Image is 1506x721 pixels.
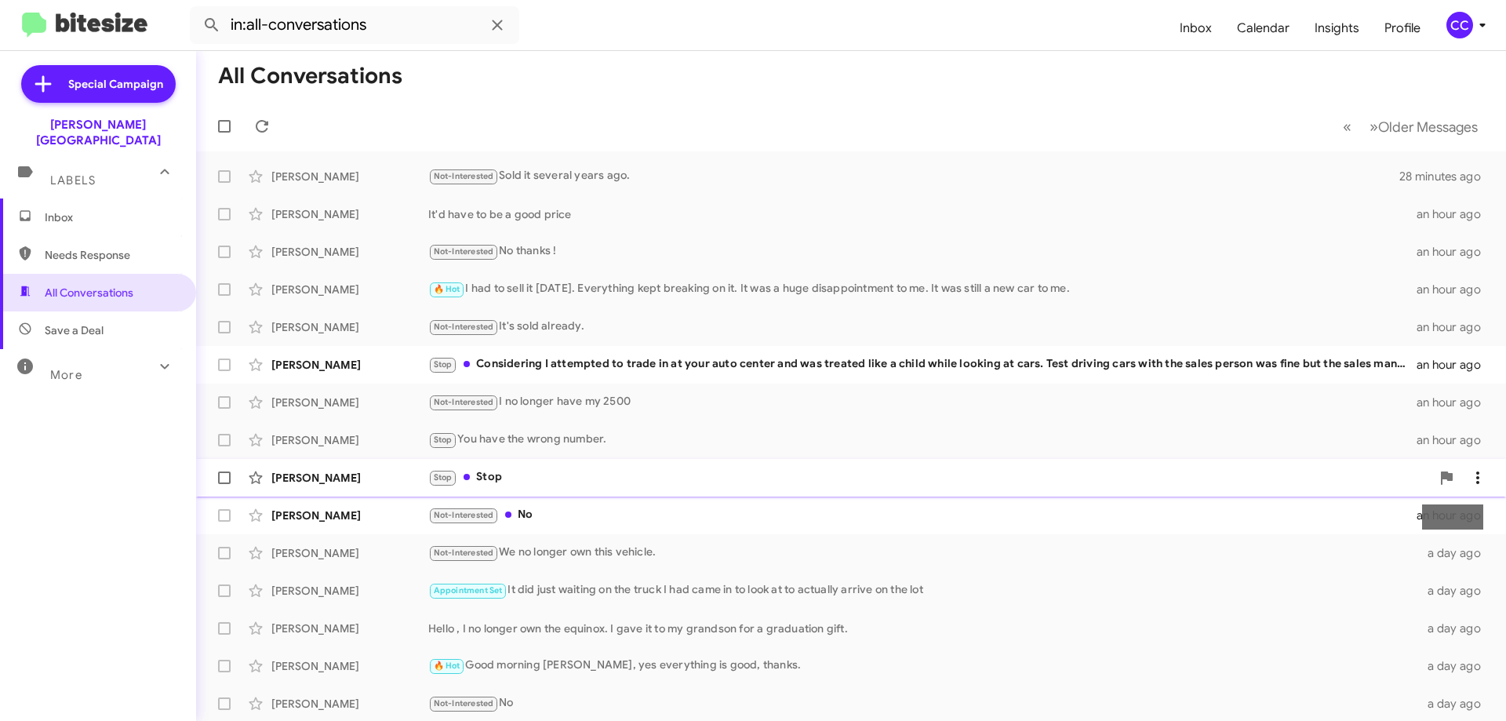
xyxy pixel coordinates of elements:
[428,621,1418,636] div: Hello , I no longer own the equinox. I gave it to my grandson for a graduation gift.
[434,698,494,708] span: Not-Interested
[271,545,428,561] div: [PERSON_NAME]
[1417,395,1493,410] div: an hour ago
[1360,111,1487,143] button: Next
[428,431,1417,449] div: You have the wrong number.
[45,209,178,225] span: Inbox
[1417,432,1493,448] div: an hour ago
[434,284,460,294] span: 🔥 Hot
[1343,117,1351,137] span: «
[271,696,428,712] div: [PERSON_NAME]
[428,242,1417,260] div: No thanks !
[1417,357,1493,373] div: an hour ago
[1417,282,1493,297] div: an hour ago
[45,247,178,263] span: Needs Response
[434,322,494,332] span: Not-Interested
[428,544,1418,562] div: We no longer own this vehicle.
[428,355,1417,373] div: Considering I attempted to trade in at your auto center and was treated like a child while lookin...
[1418,583,1493,599] div: a day ago
[434,661,460,671] span: 🔥 Hot
[50,173,96,188] span: Labels
[434,435,453,445] span: Stop
[434,246,494,257] span: Not-Interested
[271,432,428,448] div: [PERSON_NAME]
[434,397,494,407] span: Not-Interested
[1446,12,1473,38] div: CC
[271,282,428,297] div: [PERSON_NAME]
[1302,5,1372,51] a: Insights
[428,280,1417,298] div: I had to sell it [DATE]. Everything kept breaking on it. It was a huge disappointment to me. It w...
[1370,117,1378,137] span: »
[1417,244,1493,260] div: an hour ago
[434,548,494,558] span: Not-Interested
[1417,206,1493,222] div: an hour ago
[1372,5,1433,51] a: Profile
[271,508,428,523] div: [PERSON_NAME]
[428,167,1399,185] div: Sold it several years ago.
[271,357,428,373] div: [PERSON_NAME]
[271,621,428,636] div: [PERSON_NAME]
[1418,658,1493,674] div: a day ago
[271,244,428,260] div: [PERSON_NAME]
[271,206,428,222] div: [PERSON_NAME]
[434,472,453,482] span: Stop
[428,393,1417,411] div: I no longer have my 2500
[1334,111,1487,143] nav: Page navigation example
[1167,5,1224,51] a: Inbox
[21,65,176,103] a: Special Campaign
[271,319,428,335] div: [PERSON_NAME]
[271,658,428,674] div: [PERSON_NAME]
[50,368,82,382] span: More
[1333,111,1361,143] button: Previous
[1224,5,1302,51] a: Calendar
[428,206,1417,222] div: It'd have to be a good price
[434,171,494,181] span: Not-Interested
[1417,319,1493,335] div: an hour ago
[434,510,494,520] span: Not-Interested
[428,657,1418,675] div: Good morning [PERSON_NAME], yes everything is good, thanks.
[271,395,428,410] div: [PERSON_NAME]
[45,322,104,338] span: Save a Deal
[434,585,503,595] span: Appointment Set
[45,285,133,300] span: All Conversations
[271,470,428,486] div: [PERSON_NAME]
[1378,118,1478,136] span: Older Messages
[271,583,428,599] div: [PERSON_NAME]
[428,581,1418,599] div: It did just waiting on the truck I had came in to look at to actually arrive on the lot
[428,468,1431,486] div: Stop
[428,506,1417,524] div: No
[428,318,1417,336] div: It's sold already.
[1418,621,1493,636] div: a day ago
[1399,169,1493,184] div: 28 minutes ago
[434,359,453,370] span: Stop
[218,64,402,89] h1: All Conversations
[428,694,1418,712] div: No
[1418,545,1493,561] div: a day ago
[1422,504,1483,530] div: More options
[1418,696,1493,712] div: a day ago
[271,169,428,184] div: [PERSON_NAME]
[1433,12,1489,38] button: CC
[190,6,519,44] input: Search
[68,76,163,92] span: Special Campaign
